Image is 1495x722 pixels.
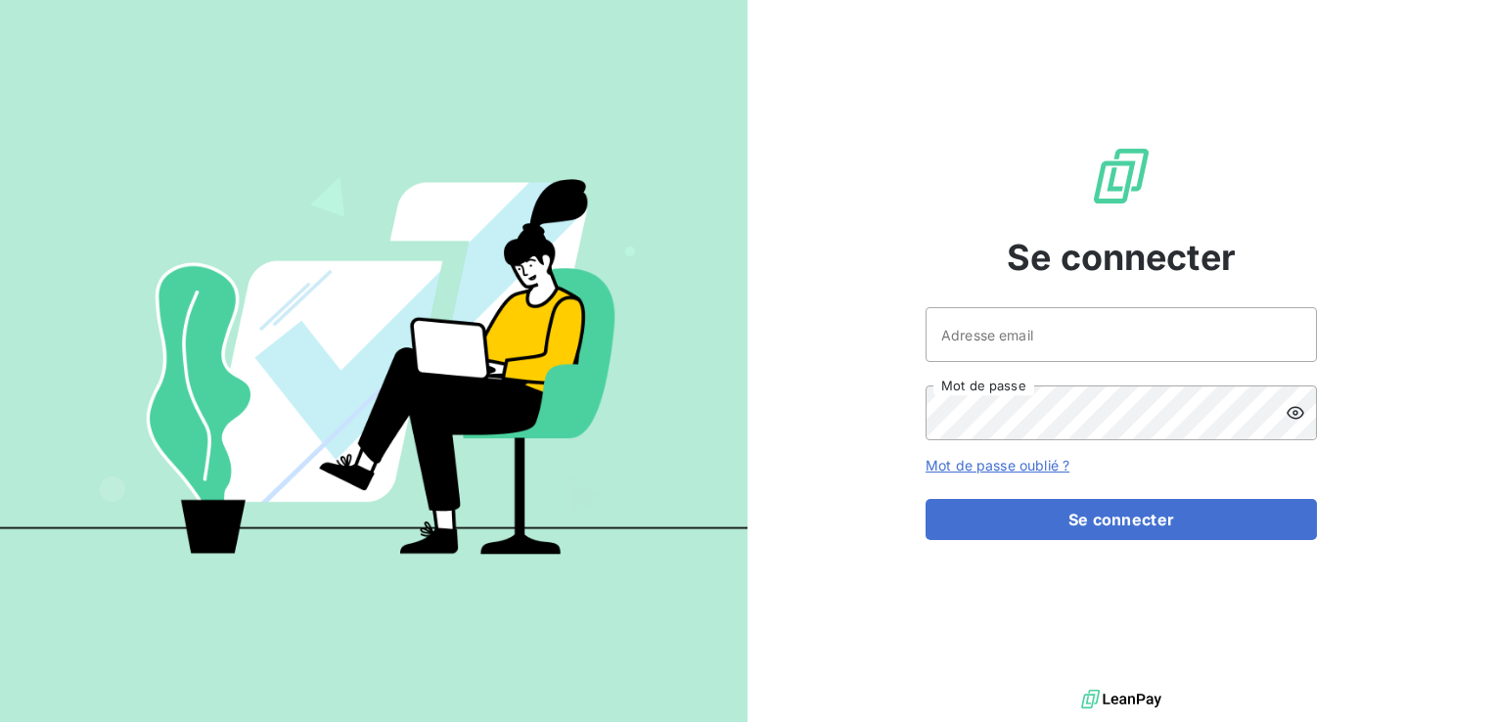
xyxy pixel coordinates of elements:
[926,499,1317,540] button: Se connecter
[1090,145,1153,207] img: Logo LeanPay
[1007,231,1236,284] span: Se connecter
[926,307,1317,362] input: placeholder
[926,457,1069,474] a: Mot de passe oublié ?
[1081,685,1161,714] img: logo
